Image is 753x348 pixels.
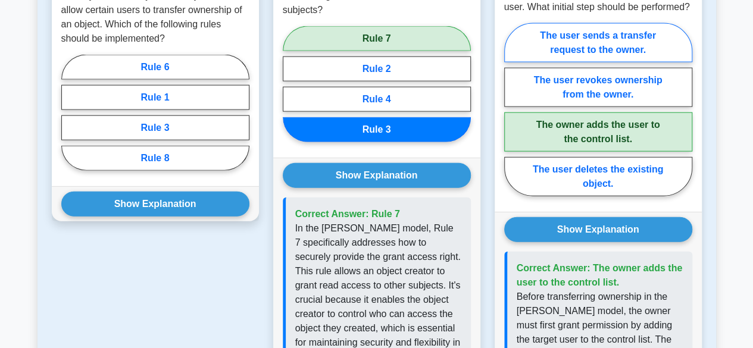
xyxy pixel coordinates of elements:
label: The user sends a transfer request to the owner. [504,23,692,62]
label: Rule 3 [61,115,249,140]
label: Rule 8 [61,146,249,171]
span: Correct Answer: Rule 7 [295,209,400,219]
label: Rule 2 [283,57,471,81]
label: The owner adds the user to the control list. [504,112,692,152]
label: The user deletes the existing object. [504,157,692,196]
button: Show Explanation [504,217,692,242]
label: Rule 1 [61,85,249,110]
label: Rule 6 [61,55,249,80]
button: Show Explanation [61,192,249,217]
label: Rule 3 [283,117,471,142]
button: Show Explanation [283,163,471,188]
label: Rule 7 [283,26,471,51]
span: Correct Answer: The owner adds the user to the control list. [517,263,683,287]
label: Rule 4 [283,87,471,112]
label: The user revokes ownership from the owner. [504,68,692,107]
